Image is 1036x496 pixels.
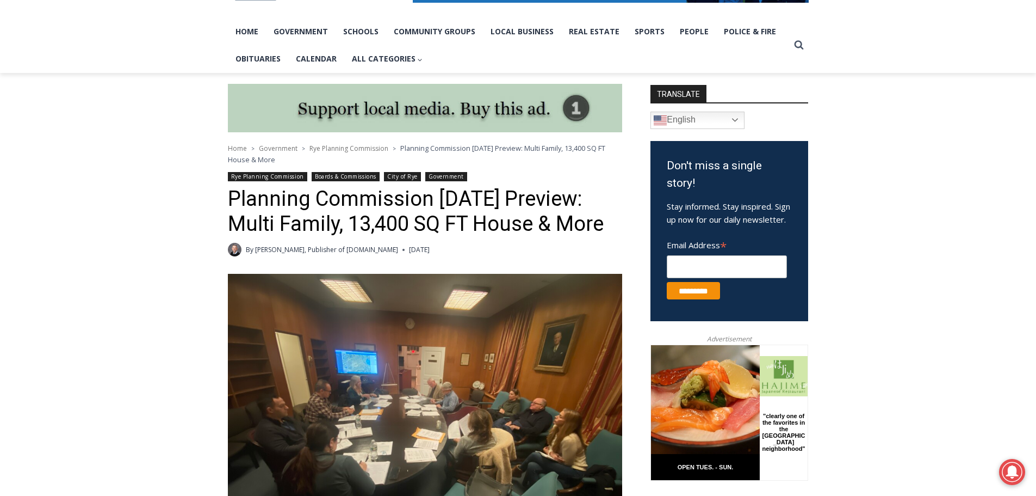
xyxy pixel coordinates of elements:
[336,18,386,45] a: Schools
[228,84,622,133] img: support local media, buy this ad
[302,145,305,152] span: >
[425,172,467,181] a: Government
[284,108,504,133] span: Intern @ [DOMAIN_NAME]
[228,144,247,153] a: Home
[409,244,430,255] time: [DATE]
[667,200,792,226] p: Stay informed. Stay inspired. Sign up now for our daily newsletter.
[228,18,266,45] a: Home
[309,144,388,153] a: Rye Planning Commission
[650,85,706,102] strong: TRANSLATE
[654,114,667,127] img: en
[344,45,431,72] button: Child menu of All Categories
[228,143,622,165] nav: Breadcrumbs
[312,172,380,181] a: Boards & Commissions
[3,112,107,154] span: Open Tues. - Sun. [PHONE_NUMBER]
[650,112,745,129] a: English
[228,143,605,164] span: Planning Commission [DATE] Preview: Multi Family, 13,400 SQ FT House & More
[789,35,809,55] button: View Search Form
[483,18,561,45] a: Local Business
[228,243,241,256] a: Author image
[275,1,514,106] div: "The first chef I interviewed talked about coming to [GEOGRAPHIC_DATA] from [GEOGRAPHIC_DATA] in ...
[561,18,627,45] a: Real Estate
[393,145,396,152] span: >
[251,145,255,152] span: >
[228,45,288,72] a: Obituaries
[228,187,622,236] h1: Planning Commission [DATE] Preview: Multi Family, 13,400 SQ FT House & More
[111,68,154,130] div: "clearly one of the favorites in the [GEOGRAPHIC_DATA] neighborhood"
[228,18,789,73] nav: Primary Navigation
[627,18,672,45] a: Sports
[246,244,253,255] span: By
[228,172,307,181] a: Rye Planning Commission
[384,172,421,181] a: City of Rye
[262,106,527,136] a: Intern @ [DOMAIN_NAME]
[1,109,109,136] a: Open Tues. - Sun. [PHONE_NUMBER]
[667,234,787,254] label: Email Address
[288,45,344,72] a: Calendar
[716,18,784,45] a: Police & Fire
[255,245,398,254] a: [PERSON_NAME], Publisher of [DOMAIN_NAME]
[266,18,336,45] a: Government
[259,144,297,153] a: Government
[696,334,762,344] span: Advertisement
[667,157,792,192] h3: Don't miss a single story!
[672,18,716,45] a: People
[386,18,483,45] a: Community Groups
